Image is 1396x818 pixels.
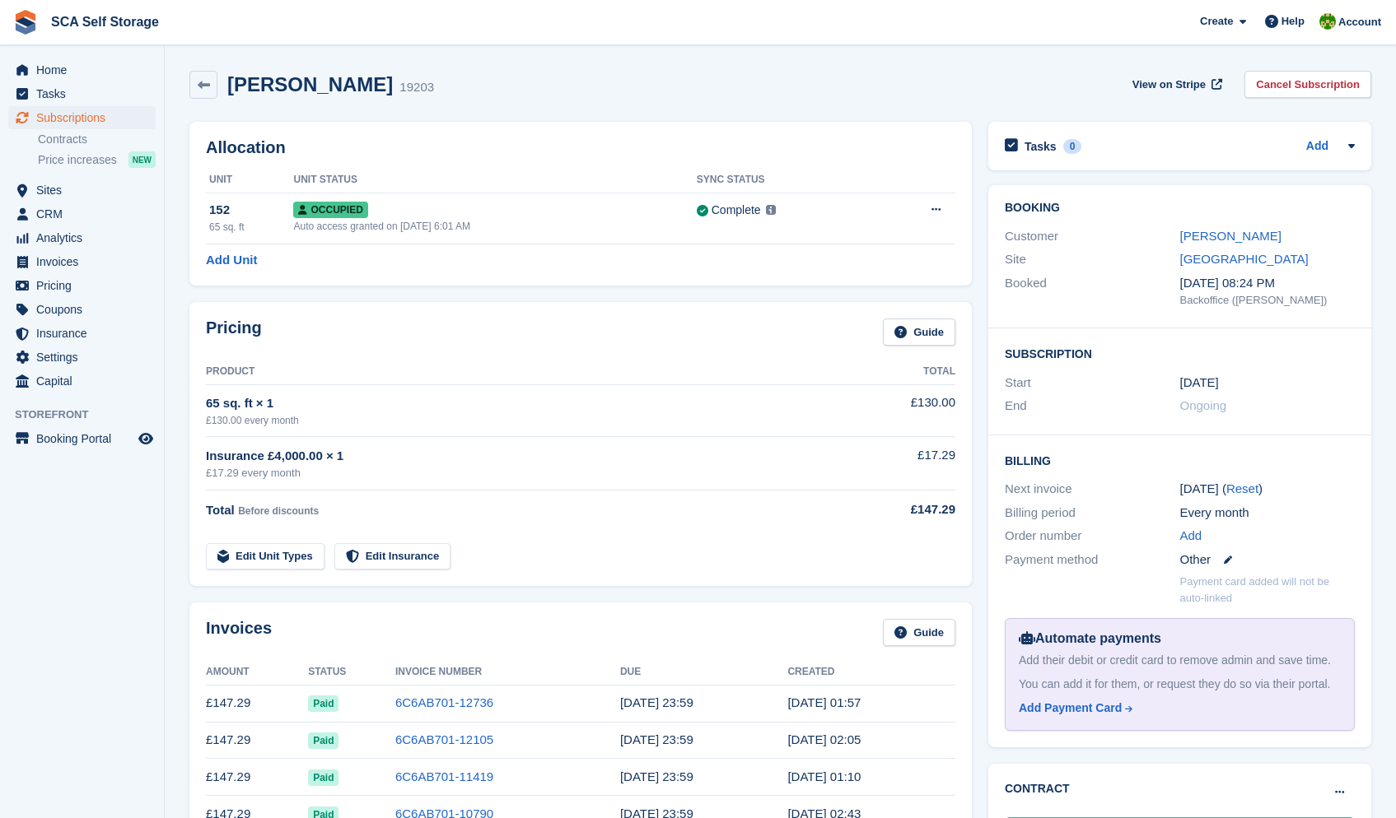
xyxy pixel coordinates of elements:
a: Guide [883,619,955,646]
h2: Tasks [1025,139,1057,154]
a: Preview store [136,429,156,449]
span: Analytics [36,226,135,249]
div: 0 [1063,139,1082,154]
span: Account [1338,14,1381,30]
span: Paid [308,732,338,749]
th: Amount [206,659,308,686]
span: Sites [36,179,135,202]
time: 2025-09-01 22:59:59 UTC [620,695,693,709]
td: £147.29 [206,759,308,796]
td: £17.29 [840,437,955,490]
td: £130.00 [840,384,955,436]
div: £147.29 [840,500,955,519]
a: Edit Unit Types [206,543,324,570]
span: Coupons [36,298,135,321]
div: Order number [1005,527,1180,546]
p: Payment card added will not be auto-linked [1180,574,1356,606]
div: Next invoice [1005,480,1180,499]
a: 6C6AB701-11419 [395,769,493,783]
div: £17.29 every month [206,465,840,481]
a: menu [8,202,156,225]
div: End [1005,397,1180,416]
div: Insurance £4,000.00 × 1 [206,447,840,466]
a: menu [8,274,156,297]
span: Subscriptions [36,106,135,129]
span: Pricing [36,274,135,297]
a: Add Unit [206,251,257,270]
span: Total [206,503,235,517]
th: Status [308,659,395,686]
th: Created [787,659,955,686]
span: Storefront [15,407,164,423]
a: menu [8,82,156,105]
span: Insurance [36,322,135,345]
time: 2025-08-01 01:05:08 UTC [787,732,861,746]
th: Unit Status [293,167,696,193]
span: Paid [308,695,338,712]
span: Ongoing [1180,398,1227,412]
div: Complete [712,202,761,219]
span: Home [36,58,135,81]
div: 19203 [399,78,434,97]
a: SCA Self Storage [44,8,166,35]
a: menu [8,106,156,129]
a: menu [8,298,156,321]
td: £147.29 [206,722,308,759]
div: Billing period [1005,504,1180,523]
div: 65 sq. ft [209,220,293,235]
div: Auto access granted on [DATE] 6:01 AM [293,219,696,234]
th: Sync Status [697,167,877,193]
h2: Subscription [1005,345,1355,361]
div: [DATE] ( ) [1180,480,1356,499]
a: [GEOGRAPHIC_DATA] [1180,252,1309,266]
h2: Booking [1005,202,1355,215]
div: Add their debit or credit card to remove admin and save time. [1019,652,1341,669]
a: Add [1306,137,1328,156]
time: 2025-08-01 22:59:59 UTC [620,732,693,746]
a: menu [8,179,156,202]
div: Payment method [1005,551,1180,569]
span: Create [1200,13,1233,30]
span: Invoices [36,250,135,273]
div: Every month [1180,504,1356,523]
div: 152 [209,201,293,220]
a: menu [8,226,156,249]
span: Occupied [293,202,367,218]
time: 2025-07-01 22:59:59 UTC [620,769,693,783]
div: Add Payment Card [1019,699,1122,717]
a: menu [8,369,156,393]
img: stora-icon-8386f47178a22dfd0bd8f6a31ec36ba5ce8667c1dd55bd0f319d3a0aa187defe.svg [13,10,38,35]
a: View on Stripe [1126,71,1226,98]
div: Site [1005,250,1180,269]
h2: Billing [1005,452,1355,468]
a: 6C6AB701-12105 [395,732,493,746]
div: Other [1180,551,1356,569]
span: Price increases [38,152,117,168]
a: Edit Insurance [334,543,451,570]
div: Booked [1005,274,1180,309]
time: 2025-07-01 00:10:08 UTC [787,769,861,783]
a: 6C6AB701-12736 [395,695,493,709]
a: Price increases NEW [38,151,156,169]
div: You can add it for them, or request they do so via their portal. [1019,676,1341,693]
time: 2025-09-01 00:57:01 UTC [787,695,861,709]
div: Customer [1005,227,1180,246]
h2: Invoices [206,619,272,646]
div: Start [1005,374,1180,393]
div: NEW [128,151,156,168]
th: Unit [206,167,293,193]
a: menu [8,322,156,345]
a: menu [8,427,156,450]
time: 2023-07-01 00:00:00 UTC [1180,374,1219,393]
div: £130.00 every month [206,413,840,428]
span: Settings [36,346,135,369]
h2: [PERSON_NAME] [227,73,393,95]
span: CRM [36,202,135,225]
h2: Allocation [206,138,955,157]
div: Automate payments [1019,629,1341,648]
div: Backoffice ([PERSON_NAME]) [1180,292,1356,309]
img: icon-info-grey-7440780725fd019a000dd9b08b2336e03edf1995a4989e88bcd33f0948082b44.svg [766,205,776,215]
a: menu [8,346,156,369]
span: View on Stripe [1132,77,1206,93]
a: Add Payment Card [1019,699,1334,717]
